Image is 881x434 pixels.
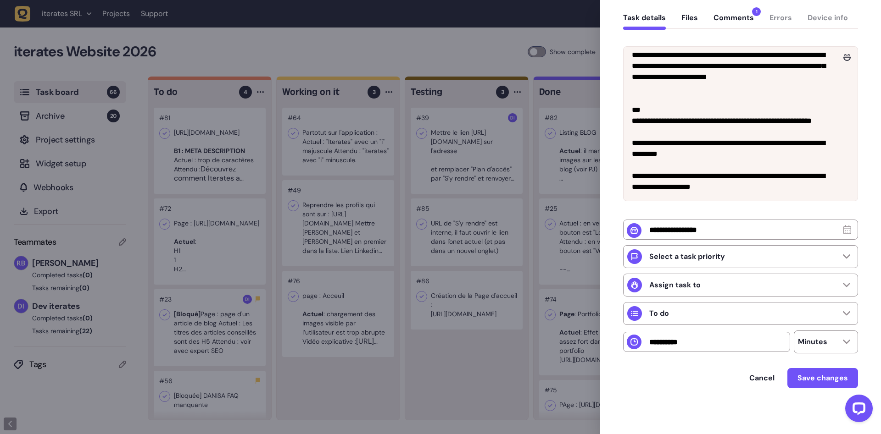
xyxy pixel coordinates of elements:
button: Task details [623,13,666,30]
span: 1 [752,7,761,16]
button: Comments [714,13,754,30]
span: Cancel [749,374,775,382]
span: Save changes [797,374,848,382]
p: To do [649,309,669,318]
button: Save changes [787,368,858,388]
p: Assign task to [649,280,701,290]
button: Files [681,13,698,30]
p: Select a task priority [649,252,725,261]
p: Minutes [798,337,827,346]
button: Cancel [740,369,784,387]
iframe: LiveChat chat widget [838,391,876,429]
